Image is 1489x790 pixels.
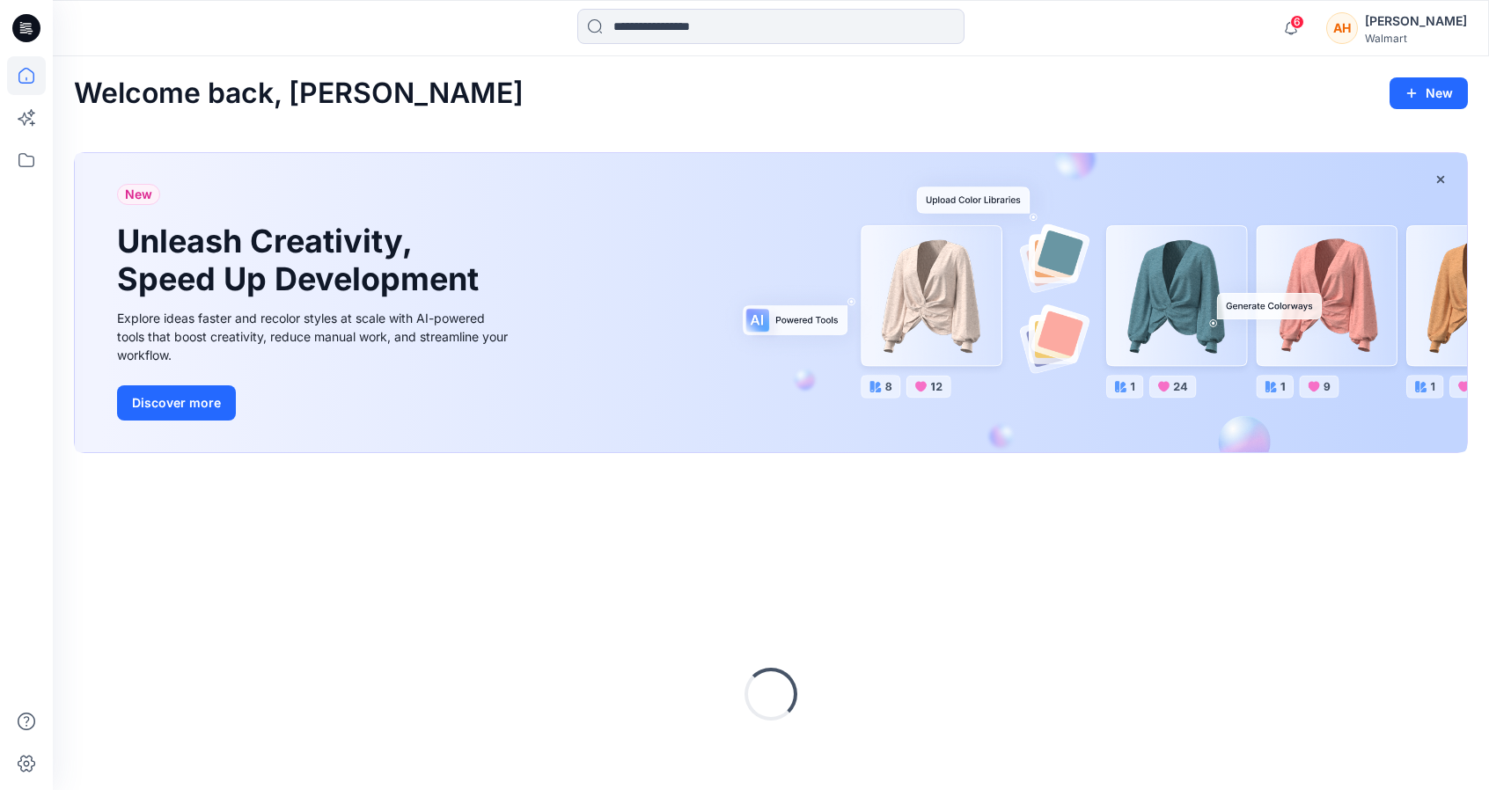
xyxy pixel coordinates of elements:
[1326,12,1358,44] div: AH
[1390,77,1468,109] button: New
[1365,11,1467,32] div: [PERSON_NAME]
[1365,32,1467,45] div: Walmart
[74,77,524,110] h2: Welcome back, [PERSON_NAME]
[1290,15,1304,29] span: 6
[117,223,487,298] h1: Unleash Creativity, Speed Up Development
[125,184,152,205] span: New
[117,385,513,421] a: Discover more
[117,309,513,364] div: Explore ideas faster and recolor styles at scale with AI-powered tools that boost creativity, red...
[117,385,236,421] button: Discover more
